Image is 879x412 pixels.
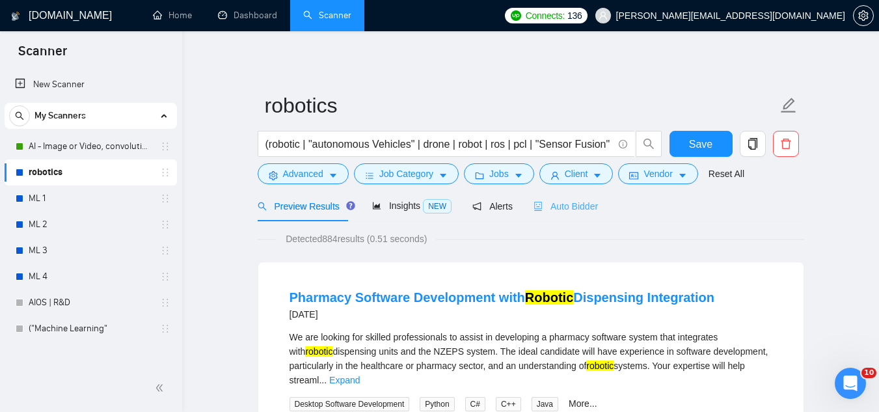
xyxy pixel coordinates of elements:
[861,368,876,378] span: 10
[269,171,278,180] span: setting
[265,136,613,152] input: Search Freelance Jobs...
[283,167,323,181] span: Advanced
[290,290,714,305] a: Pharmacy Software Development withRoboticDispensing Integration
[303,10,351,21] a: searchScanner
[489,167,509,181] span: Jobs
[567,8,582,23] span: 136
[780,97,797,114] span: edit
[835,368,866,399] iframe: Intercom live chat
[525,290,573,305] mark: Robotic
[329,171,338,180] span: caret-down
[29,185,152,212] a: ML 1
[853,10,874,21] a: setting
[475,171,484,180] span: folder
[465,397,485,411] span: C#
[773,131,799,157] button: delete
[258,201,351,212] span: Preview Results
[669,131,733,157] button: Save
[258,202,267,211] span: search
[160,219,170,230] span: holder
[586,361,614,371] mark: robotic
[372,201,381,210] span: area-chart
[379,167,433,181] span: Job Category
[618,163,697,184] button: idcardVendorcaret-down
[8,42,77,69] span: Scanner
[160,297,170,308] span: holder
[153,10,192,21] a: homeHome
[496,397,521,411] span: C++
[514,171,523,180] span: caret-down
[534,202,543,211] span: robot
[258,163,349,184] button: settingAdvancedcaret-down
[29,264,152,290] a: ML 4
[160,323,170,334] span: holder
[290,330,772,387] div: We are looking for skilled professionals to assist in developing a pharmacy software system that ...
[160,245,170,256] span: holder
[709,167,744,181] a: Reset All
[11,6,20,27] img: logo
[472,202,481,211] span: notification
[472,201,513,212] span: Alerts
[854,10,873,21] span: setting
[636,131,662,157] button: search
[354,163,459,184] button: barsJob Categorycaret-down
[218,10,277,21] a: dashboardDashboard
[29,212,152,238] a: ML 2
[565,167,588,181] span: Client
[534,201,598,212] span: Auto Bidder
[10,111,29,120] span: search
[636,138,661,150] span: search
[439,171,448,180] span: caret-down
[372,200,452,211] span: Insights
[5,103,177,342] li: My Scanners
[345,200,357,212] div: Tooltip anchor
[511,10,521,21] img: upwork-logo.png
[420,397,454,411] span: Python
[155,381,168,394] span: double-left
[29,159,152,185] a: robotics
[643,167,672,181] span: Vendor
[619,140,627,148] span: info-circle
[265,89,778,122] input: Scanner name...
[15,72,167,98] a: New Scanner
[29,316,152,342] a: ("Machine Learning"
[290,307,714,322] div: [DATE]
[526,8,565,23] span: Connects:
[277,232,436,246] span: Detected 884 results (0.51 seconds)
[853,5,874,26] button: setting
[365,171,374,180] span: bars
[774,138,798,150] span: delete
[329,375,360,385] a: Expand
[569,398,597,409] a: More...
[740,138,765,150] span: copy
[678,171,687,180] span: caret-down
[464,163,534,184] button: folderJobscaret-down
[319,375,327,385] span: ...
[305,346,332,357] mark: robotic
[593,171,602,180] span: caret-down
[539,163,614,184] button: userClientcaret-down
[550,171,560,180] span: user
[532,397,558,411] span: Java
[689,136,712,152] span: Save
[5,72,177,98] li: New Scanner
[290,397,410,411] span: Desktop Software Development
[160,167,170,178] span: holder
[599,11,608,20] span: user
[740,131,766,157] button: copy
[9,105,30,126] button: search
[29,238,152,264] a: ML 3
[29,133,152,159] a: AI - Image or Video, convolutional
[160,271,170,282] span: holder
[423,199,452,213] span: NEW
[34,103,86,129] span: My Scanners
[29,290,152,316] a: AIOS | R&D
[629,171,638,180] span: idcard
[160,141,170,152] span: holder
[160,193,170,204] span: holder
